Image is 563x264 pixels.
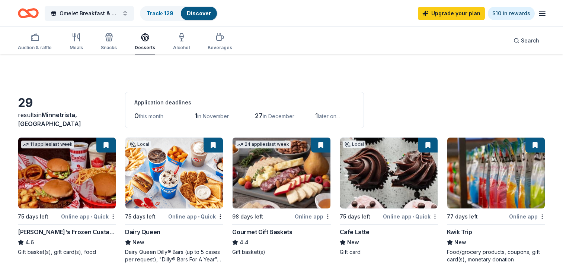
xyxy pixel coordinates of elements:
button: Alcohol [173,30,190,54]
div: Online app Quick [383,212,438,221]
div: Online app [509,212,545,221]
div: Gift basket(s) [232,248,330,256]
button: Search [508,33,545,48]
span: New [132,238,144,247]
a: Track· 129 [147,10,173,16]
span: in December [263,113,294,119]
span: Search [521,36,539,45]
div: 75 days left [18,212,48,221]
div: Cafe Latte [340,227,370,236]
div: Online app [295,212,331,221]
img: Image for Gourmet Gift Baskets [233,138,330,208]
button: Meals [70,30,83,54]
span: in [18,111,81,128]
span: 0 [134,112,139,120]
div: Local [128,141,151,148]
div: Desserts [135,45,155,51]
span: later on... [318,113,340,119]
span: • [198,214,199,220]
a: Image for Dairy QueenLocal75 days leftOnline app•QuickDairy QueenNewDairy Queen Dilly® Bars (up t... [125,137,223,263]
div: 77 days left [447,212,478,221]
img: Image for Cafe Latte [340,138,438,208]
div: Dairy Queen Dilly® Bars (up to 5 cases per request), "Dilly® Bars For A Year” certificate [125,248,223,263]
a: Image for Freddy's Frozen Custard & Steakburgers11 applieslast week75 days leftOnline app•Quick[P... [18,137,116,256]
div: Online app Quick [168,212,223,221]
div: Alcohol [173,45,190,51]
button: Auction & raffle [18,30,52,54]
a: Upgrade your plan [418,7,485,20]
span: New [454,238,466,247]
span: in November [197,113,229,119]
img: Image for Kwik Trip [447,138,545,208]
span: 4.6 [25,238,34,247]
div: Online app Quick [61,212,116,221]
div: Gourmet Gift Baskets [232,227,292,236]
span: Minnetrista, [GEOGRAPHIC_DATA] [18,111,81,128]
div: 75 days left [340,212,370,221]
span: • [413,214,414,220]
div: results [18,110,116,128]
div: [PERSON_NAME]'s Frozen Custard & Steakburgers [18,227,116,236]
a: $10 in rewards [488,7,535,20]
img: Image for Freddy's Frozen Custard & Steakburgers [18,138,116,208]
div: Gift basket(s), gift card(s), food [18,248,116,256]
div: Kwik Trip [447,227,472,236]
div: Snacks [101,45,117,51]
span: New [347,238,359,247]
button: Track· 129Discover [140,6,218,21]
span: 1 [195,112,197,120]
span: Omelet Breakfast & Silent Auction Fundraiser [60,9,119,18]
button: Snacks [101,30,117,54]
div: Beverages [208,45,232,51]
a: Image for Cafe LatteLocal75 days leftOnline app•QuickCafe LatteNewGift card [340,137,438,256]
span: 1 [315,112,318,120]
button: Omelet Breakfast & Silent Auction Fundraiser [45,6,134,21]
button: Desserts [135,30,155,54]
div: Food/grocery products, coupons, gift card(s), monetary donation [447,248,545,263]
div: 29 [18,95,116,110]
a: Discover [187,10,211,16]
span: this month [139,113,163,119]
div: 11 applies last week [21,141,74,148]
span: • [91,214,92,220]
div: Local [343,141,365,148]
div: Gift card [340,248,438,256]
div: Dairy Queen [125,227,160,236]
img: Image for Dairy Queen [125,138,223,208]
button: Beverages [208,30,232,54]
div: 24 applies last week [236,141,291,148]
div: Auction & raffle [18,45,52,51]
a: Home [18,4,39,22]
span: 4.4 [240,238,249,247]
div: Application deadlines [134,98,355,107]
span: 27 [255,112,263,120]
div: 75 days left [125,212,156,221]
a: Image for Kwik Trip77 days leftOnline appKwik TripNewFood/grocery products, coupons, gift card(s)... [447,137,545,263]
a: Image for Gourmet Gift Baskets24 applieslast week98 days leftOnline appGourmet Gift Baskets4.4Gif... [232,137,330,256]
div: 98 days left [232,212,263,221]
div: Meals [70,45,83,51]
